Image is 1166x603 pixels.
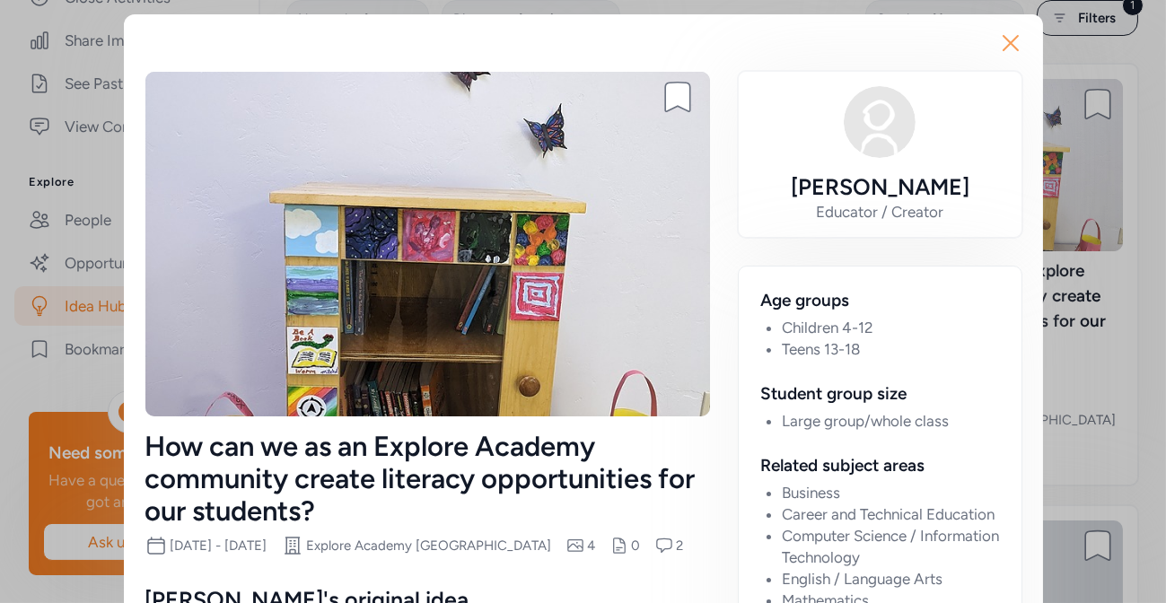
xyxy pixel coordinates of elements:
[782,568,1000,590] li: English / Language Arts
[782,525,1000,568] li: Computer Science / Information Technology
[782,338,1000,360] li: Teens 13-18
[588,537,596,555] div: 4
[145,431,710,528] div: How can we as an Explore Academy community create literacy opportunities for our students?
[171,537,267,555] div: [DATE] - [DATE]
[782,410,1000,432] li: Large group/whole class
[145,72,710,416] img: image
[782,482,1000,503] li: Business
[760,288,1000,313] div: Age groups
[677,537,684,555] div: 2
[307,537,552,555] div: Explore Academy [GEOGRAPHIC_DATA]
[760,453,1000,478] div: Related subject areas
[782,317,1000,338] li: Children 4-12
[760,381,1000,406] div: Student group size
[844,86,916,158] img: Avatar
[632,537,641,555] div: 0
[791,172,969,201] div: [PERSON_NAME]
[782,503,1000,525] li: Career and Technical Education
[816,201,943,223] div: Educator / Creator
